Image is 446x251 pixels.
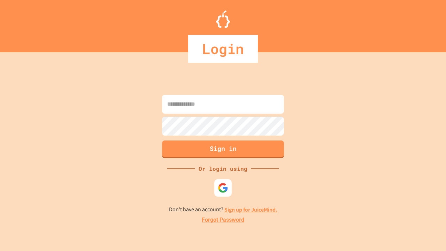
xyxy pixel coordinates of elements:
[224,206,277,213] a: Sign up for JuiceMind.
[188,35,258,63] div: Login
[169,205,277,214] p: Don't have an account?
[162,140,284,158] button: Sign in
[216,10,230,28] img: Logo.svg
[218,183,228,193] img: google-icon.svg
[195,165,251,173] div: Or login using
[202,216,244,224] a: Forgot Password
